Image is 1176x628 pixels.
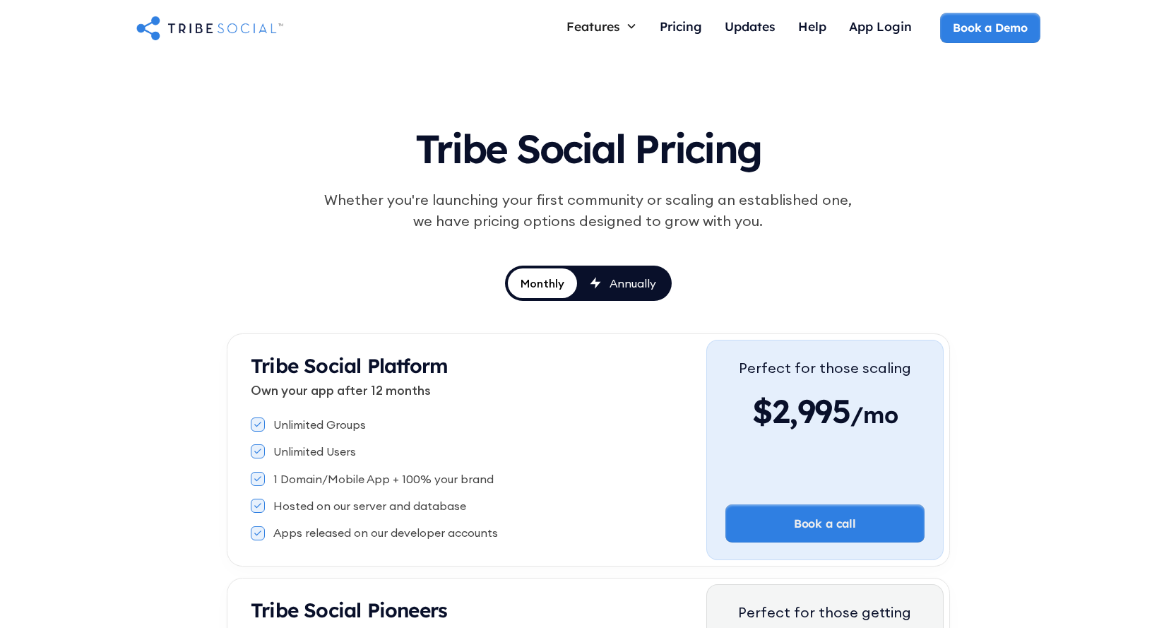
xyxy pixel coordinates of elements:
span: /mo [850,401,898,436]
a: App Login [838,13,923,43]
div: Hosted on our server and database [273,498,466,514]
div: Updates [725,18,776,34]
div: 1 Domain/Mobile App + 100% your brand [273,471,494,487]
a: Updates [713,13,787,43]
div: Whether you're launching your first community or scaling an established one, we have pricing opti... [317,189,860,232]
strong: Tribe Social Pioneers [251,598,447,622]
a: home [136,13,283,42]
div: Apps released on our developer accounts [273,525,498,540]
div: Unlimited Users [273,444,356,459]
div: Unlimited Groups [273,417,366,432]
div: Pricing [660,18,702,34]
div: Help [798,18,826,34]
p: Own your app after 12 months [251,381,706,400]
a: Help [787,13,838,43]
div: Features [555,13,648,40]
div: App Login [849,18,912,34]
div: Perfect for those scaling [739,357,911,379]
a: Book a call [725,504,925,543]
strong: Tribe Social Platform [251,353,448,378]
a: Pricing [648,13,713,43]
div: Annually [610,276,656,291]
div: Features [566,18,620,34]
h1: Tribe Social Pricing [261,113,916,178]
div: Monthly [521,276,564,291]
div: $2,995 [739,390,911,432]
a: Book a Demo [940,13,1040,42]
